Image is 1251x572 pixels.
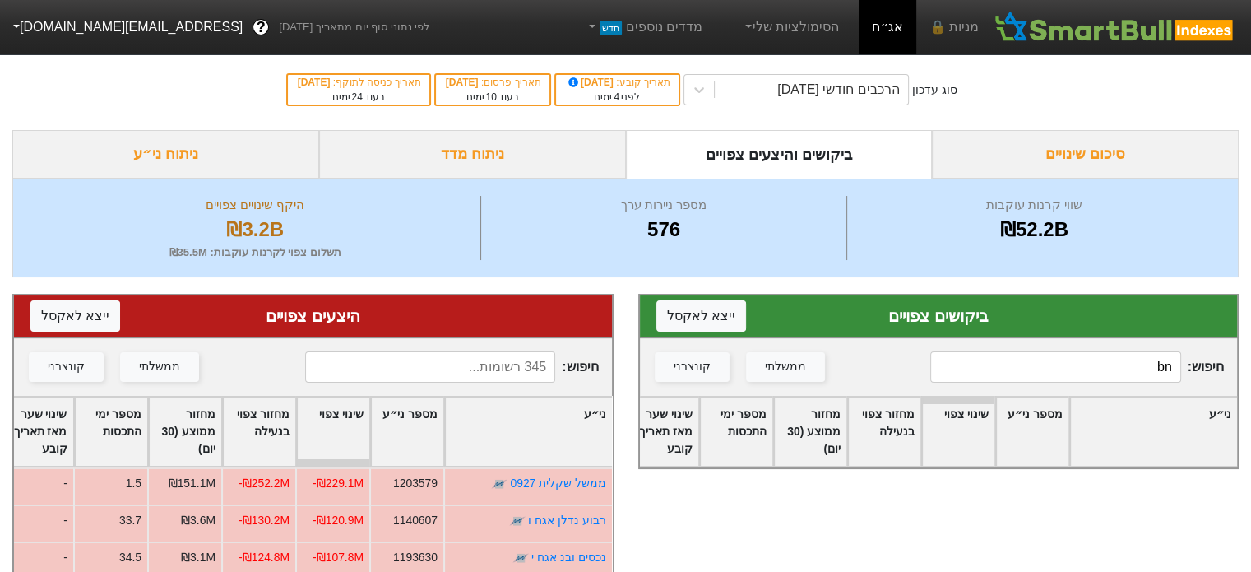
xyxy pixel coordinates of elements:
input: 231 רשומות... [930,351,1180,383]
img: tase link [509,513,526,529]
div: 34.5 [118,549,141,566]
div: תאריך כניסה לתוקף : [296,75,421,90]
div: הרכבים חודשי [DATE] [777,80,899,100]
div: ביקושים צפויים [656,304,1221,328]
button: ממשלתי [120,352,199,382]
span: [DATE] [298,77,333,88]
div: ביקושים והיצעים צפויים [626,130,933,179]
div: לפני ימים [564,90,670,105]
span: חיפוש : [305,351,599,383]
div: בעוד ימים [444,90,541,105]
div: 33.7 [118,512,141,529]
div: -₪124.8M [238,549,289,566]
div: 1140607 [392,512,437,529]
div: Toggle SortBy [774,398,846,466]
div: Toggle SortBy [700,398,772,466]
div: -₪252.2M [238,475,289,492]
div: סוג עדכון [912,81,957,99]
div: Toggle SortBy [149,398,221,466]
a: נכסים ובנ אגח י [531,551,606,564]
span: [DATE] [446,77,481,88]
div: Toggle SortBy [848,398,920,466]
div: ממשלתי [765,358,806,376]
div: -₪229.1M [312,475,363,492]
input: 345 רשומות... [305,351,555,383]
div: מספר ניירות ערך [485,196,841,215]
div: Toggle SortBy [75,398,147,466]
div: ₪151.1M [168,475,215,492]
div: ₪52.2B [851,215,1217,244]
div: Toggle SortBy [1070,398,1237,466]
div: Toggle SortBy [1,398,73,466]
img: tase link [491,476,507,492]
div: 1193630 [392,549,437,566]
div: תשלום צפוי לקרנות עוקבות : ₪35.5M [34,244,476,261]
div: ₪3.6M [181,512,215,529]
button: קונצרני [29,352,104,382]
a: הסימולציות שלי [735,11,846,44]
span: חיפוש : [930,351,1224,383]
div: ₪3.1M [181,549,215,566]
img: SmartBull [992,11,1238,44]
div: 1203579 [392,475,437,492]
button: ייצא לאקסל [656,300,746,332]
div: סיכום שינויים [932,130,1239,179]
div: 576 [485,215,841,244]
span: ? [257,16,266,39]
span: לפי נתוני סוף יום מתאריך [DATE] [279,19,429,35]
span: חדש [600,21,622,35]
img: tase link [512,550,529,566]
div: ניתוח מדד [319,130,626,179]
span: 24 [352,91,363,103]
span: 4 [614,91,619,103]
div: היקף שינויים צפויים [34,196,476,215]
button: קונצרני [655,352,730,382]
div: -₪107.8M [312,549,363,566]
button: ממשלתי [746,352,825,382]
div: -₪130.2M [238,512,289,529]
div: ממשלתי [139,358,180,376]
div: קונצרני [674,358,711,376]
div: Toggle SortBy [922,398,994,466]
a: ממשל שקלית 0927 [510,477,606,490]
div: תאריך פרסום : [444,75,541,90]
button: ייצא לאקסל [30,300,120,332]
div: קונצרני [48,358,85,376]
div: Toggle SortBy [223,398,295,466]
div: ₪3.2B [34,215,476,244]
span: [DATE] [566,77,617,88]
div: Toggle SortBy [626,398,698,466]
div: Toggle SortBy [445,398,612,466]
div: Toggle SortBy [297,398,369,466]
div: היצעים צפויים [30,304,595,328]
div: בעוד ימים [296,90,421,105]
a: מדדים נוספיםחדש [578,11,709,44]
div: שווי קרנות עוקבות [851,196,1217,215]
div: 1.5 [125,475,141,492]
div: -₪120.9M [312,512,363,529]
div: Toggle SortBy [996,398,1068,466]
span: 10 [485,91,496,103]
div: תאריך קובע : [564,75,670,90]
a: רבוע נדלן אגח ו [528,514,606,527]
div: ניתוח ני״ע [12,130,319,179]
div: Toggle SortBy [371,398,443,466]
